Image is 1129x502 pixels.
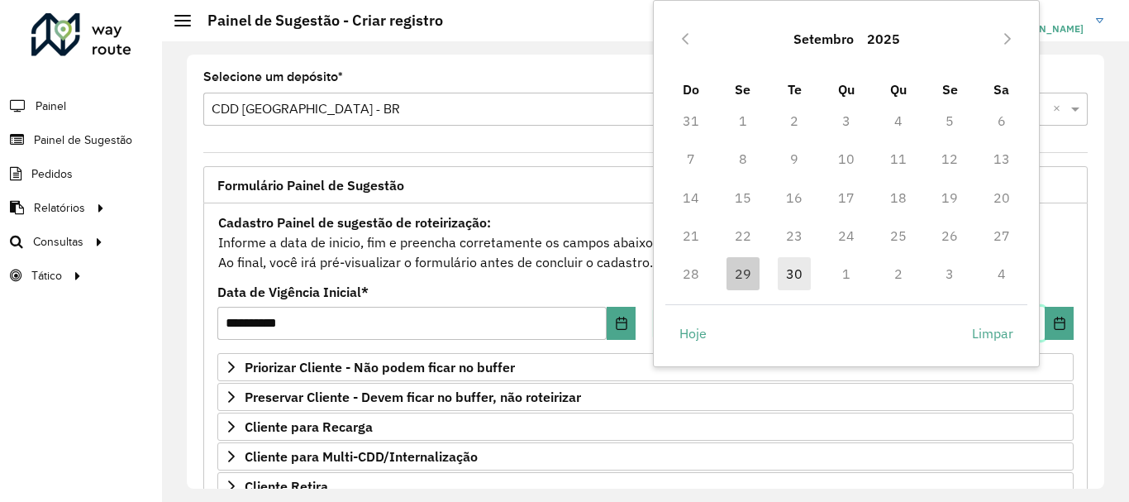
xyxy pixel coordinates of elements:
button: Limpar [958,317,1027,350]
span: 29 [726,257,760,290]
span: Consultas [33,233,83,251]
td: 3 [924,255,976,293]
td: 1 [821,255,873,293]
span: Sa [993,81,1009,98]
button: Choose Month [787,19,860,59]
td: 17 [821,179,873,217]
td: 4 [976,255,1028,293]
button: Choose Date [607,307,636,340]
td: 14 [665,179,717,217]
label: Data de Vigência Inicial [217,282,369,302]
td: 6 [976,102,1028,140]
span: Se [735,81,750,98]
td: 2 [769,102,821,140]
td: 5 [924,102,976,140]
div: Informe a data de inicio, fim e preencha corretamente os campos abaixo. Ao final, você irá pré-vi... [217,212,1074,273]
td: 27 [976,217,1028,255]
td: 21 [665,217,717,255]
span: Hoje [679,323,707,343]
td: 23 [769,217,821,255]
td: 18 [872,179,924,217]
span: Cliente Retira [245,480,328,493]
button: Previous Month [672,26,698,52]
span: Se [942,81,958,98]
span: Qu [838,81,855,98]
span: Pedidos [31,165,73,183]
td: 28 [665,255,717,293]
span: Painel [36,98,66,115]
td: 16 [769,179,821,217]
span: Te [788,81,802,98]
td: 29 [717,255,769,293]
td: 25 [872,217,924,255]
td: 22 [717,217,769,255]
span: Clear all [1053,99,1067,119]
td: 11 [872,140,924,178]
span: Tático [31,267,62,284]
span: 30 [778,257,811,290]
td: 15 [717,179,769,217]
strong: Cadastro Painel de sugestão de roteirização: [218,214,491,231]
span: Do [683,81,699,98]
a: Cliente para Multi-CDD/Internalização [217,442,1074,471]
td: 20 [976,179,1028,217]
a: Cliente para Recarga [217,413,1074,441]
span: Relatórios [34,199,85,217]
td: 9 [769,140,821,178]
span: Cliente para Multi-CDD/Internalização [245,450,478,463]
span: Qu [890,81,907,98]
span: Formulário Painel de Sugestão [217,179,404,192]
td: 12 [924,140,976,178]
span: Priorizar Cliente - Não podem ficar no buffer [245,361,515,374]
span: Cliente para Recarga [245,420,373,433]
span: Limpar [972,323,1013,343]
a: Priorizar Cliente - Não podem ficar no buffer [217,353,1074,381]
td: 19 [924,179,976,217]
td: 1 [717,102,769,140]
a: Cliente Retira [217,472,1074,500]
td: 8 [717,140,769,178]
td: 24 [821,217,873,255]
td: 2 [872,255,924,293]
button: Choose Year [860,19,907,59]
button: Hoje [665,317,721,350]
h2: Painel de Sugestão - Criar registro [191,12,443,30]
td: 31 [665,102,717,140]
button: Next Month [994,26,1021,52]
td: 13 [976,140,1028,178]
span: Preservar Cliente - Devem ficar no buffer, não roteirizar [245,390,581,404]
td: 10 [821,140,873,178]
label: Selecione um depósito [203,67,343,87]
button: Choose Date [1045,307,1074,340]
td: 4 [872,102,924,140]
span: Painel de Sugestão [34,131,132,149]
a: Preservar Cliente - Devem ficar no buffer, não roteirizar [217,383,1074,411]
td: 7 [665,140,717,178]
td: 26 [924,217,976,255]
td: 30 [769,255,821,293]
td: 3 [821,102,873,140]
